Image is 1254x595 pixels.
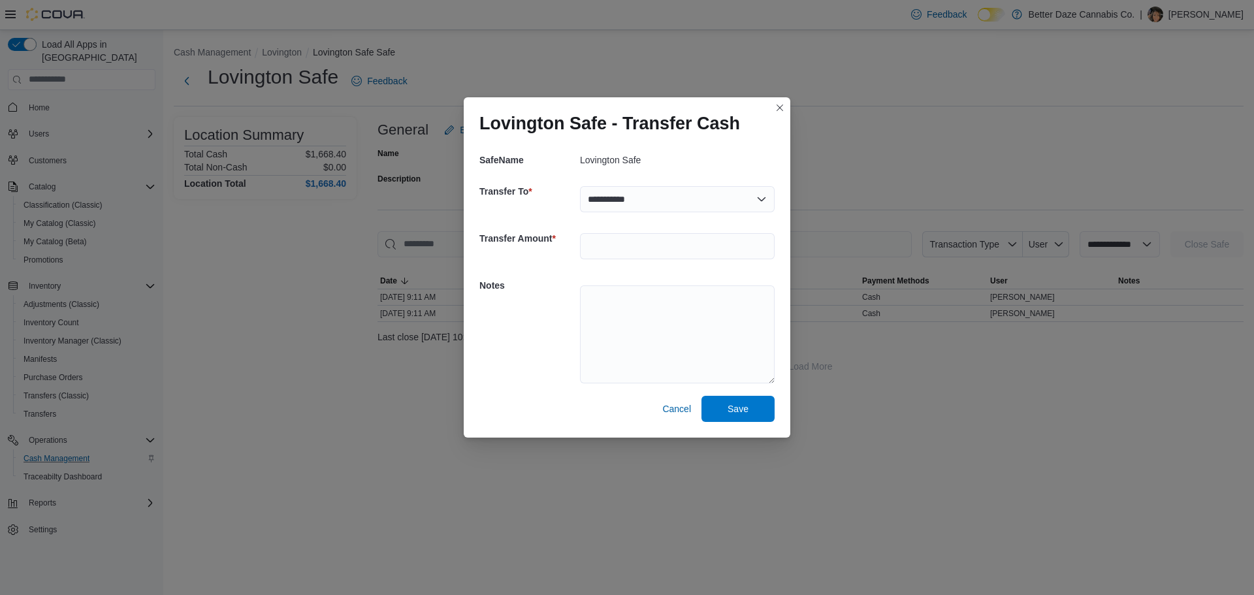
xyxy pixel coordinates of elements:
[479,225,577,251] h5: Transfer Amount
[701,396,775,422] button: Save
[657,396,696,422] button: Cancel
[479,113,740,134] h1: Lovington Safe - Transfer Cash
[728,402,748,415] span: Save
[479,178,577,204] h5: Transfer To
[662,402,691,415] span: Cancel
[479,147,577,173] h5: SafeName
[772,100,788,116] button: Closes this modal window
[580,155,641,165] p: Lovington Safe
[479,272,577,298] h5: Notes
